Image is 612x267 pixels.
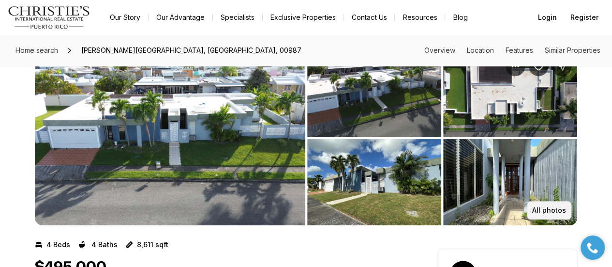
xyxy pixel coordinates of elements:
[35,51,305,225] button: View image gallery
[529,57,548,76] button: Save Property: Calle Orquidea A9 CIUDAD JARDÍN
[35,51,305,225] li: 1 of 7
[8,6,90,29] img: logo
[506,57,525,76] button: Property options
[532,206,566,214] p: All photos
[545,46,600,54] a: Skip to: Similar Properties
[538,14,557,21] span: Login
[91,241,118,249] p: 4 Baths
[506,46,533,54] a: Skip to: Features
[102,11,148,24] a: Our Story
[552,57,571,76] button: Share Property: Calle Orquidea A9 CIUDAD JARDÍN
[424,46,455,54] a: Skip to: Overview
[149,11,212,24] a: Our Advantage
[445,11,475,24] a: Blog
[527,201,571,220] button: All photos
[263,11,343,24] a: Exclusive Properties
[443,51,577,137] button: View image gallery
[467,46,494,54] a: Skip to: Location
[532,8,563,27] button: Login
[344,11,394,24] button: Contact Us
[137,241,168,249] p: 8,611 sqft
[12,43,62,58] a: Home search
[395,11,445,24] a: Resources
[565,8,604,27] button: Register
[35,51,577,225] div: Listing Photos
[77,43,305,58] span: [PERSON_NAME][GEOGRAPHIC_DATA], [GEOGRAPHIC_DATA], 00987
[424,47,600,54] nav: Page section menu
[213,11,262,24] a: Specialists
[15,46,58,54] span: Home search
[78,237,118,252] button: 4 Baths
[570,14,598,21] span: Register
[46,241,70,249] p: 4 Beds
[307,139,441,225] button: View image gallery
[443,139,577,225] button: View image gallery
[307,51,578,225] li: 2 of 7
[307,51,441,137] button: View image gallery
